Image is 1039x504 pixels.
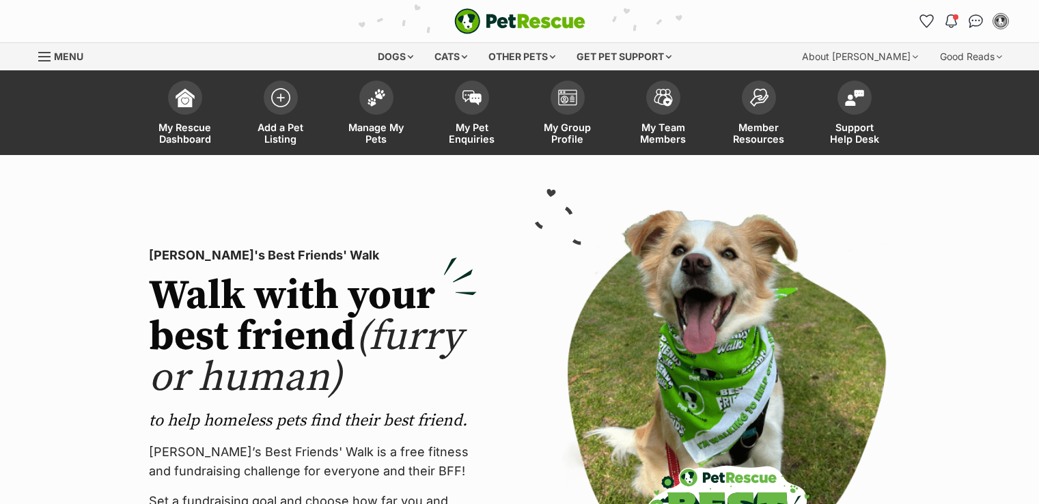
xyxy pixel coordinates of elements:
span: (furry or human) [149,311,462,404]
span: My Pet Enquiries [441,122,503,145]
a: Menu [38,43,93,68]
span: Menu [54,51,83,62]
div: Dogs [368,43,423,70]
span: Manage My Pets [346,122,407,145]
div: Good Reads [930,43,1012,70]
a: My Rescue Dashboard [137,74,233,155]
a: Conversations [965,10,987,32]
a: Member Resources [711,74,807,155]
img: logo-e224e6f780fb5917bec1dbf3a21bbac754714ae5b6737aabdf751b685950b380.svg [454,8,585,34]
p: [PERSON_NAME]’s Best Friends' Walk is a free fitness and fundraising challenge for everyone and t... [149,443,477,481]
span: Support Help Desk [824,122,885,145]
img: dashboard-icon-eb2f2d2d3e046f16d808141f083e7271f6b2e854fb5c12c21221c1fb7104beca.svg [176,88,195,107]
img: add-pet-listing-icon-0afa8454b4691262ce3f59096e99ab1cd57d4a30225e0717b998d2c9b9846f56.svg [271,88,290,107]
a: My Group Profile [520,74,615,155]
div: About [PERSON_NAME] [792,43,928,70]
a: Add a Pet Listing [233,74,329,155]
span: Add a Pet Listing [250,122,311,145]
a: My Team Members [615,74,711,155]
p: [PERSON_NAME]'s Best Friends' Walk [149,246,477,265]
a: Support Help Desk [807,74,902,155]
img: member-resources-icon-8e73f808a243e03378d46382f2149f9095a855e16c252ad45f914b54edf8863c.svg [749,88,768,107]
div: Other pets [479,43,565,70]
h2: Walk with your best friend [149,276,477,399]
a: Manage My Pets [329,74,424,155]
span: My Group Profile [537,122,598,145]
img: team-members-icon-5396bd8760b3fe7c0b43da4ab00e1e3bb1a5d9ba89233759b79545d2d3fc5d0d.svg [654,89,673,107]
img: manage-my-pets-icon-02211641906a0b7f246fdf0571729dbe1e7629f14944591b6c1af311fb30b64b.svg [367,89,386,107]
p: to help homeless pets find their best friend. [149,410,477,432]
a: Favourites [916,10,938,32]
img: pet-enquiries-icon-7e3ad2cf08bfb03b45e93fb7055b45f3efa6380592205ae92323e6603595dc1f.svg [462,90,482,105]
img: chat-41dd97257d64d25036548639549fe6c8038ab92f7586957e7f3b1b290dea8141.svg [969,14,983,28]
img: group-profile-icon-3fa3cf56718a62981997c0bc7e787c4b2cf8bcc04b72c1350f741eb67cf2f40e.svg [558,89,577,106]
button: My account [990,10,1012,32]
img: notifications-46538b983faf8c2785f20acdc204bb7945ddae34d4c08c2a6579f10ce5e182be.svg [945,14,956,28]
a: My Pet Enquiries [424,74,520,155]
span: Member Resources [728,122,790,145]
img: help-desk-icon-fdf02630f3aa405de69fd3d07c3f3aa587a6932b1a1747fa1d2bba05be0121f9.svg [845,89,864,106]
a: PetRescue [454,8,585,34]
img: Lynne Thurston profile pic [994,14,1008,28]
span: My Rescue Dashboard [154,122,216,145]
div: Cats [425,43,477,70]
span: My Team Members [633,122,694,145]
button: Notifications [941,10,962,32]
div: Get pet support [567,43,681,70]
ul: Account quick links [916,10,1012,32]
